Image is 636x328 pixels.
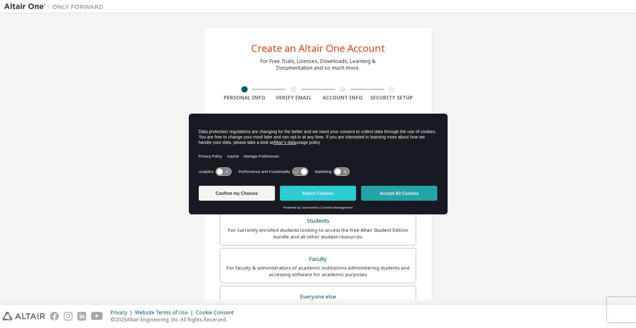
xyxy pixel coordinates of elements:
div: Verify Email [269,95,318,101]
div: Faculty [225,253,411,265]
div: Privacy [111,309,135,316]
img: altair_logo.svg [2,312,45,321]
div: Security Setup [367,95,417,101]
img: linkedin.svg [77,312,86,321]
div: Everyone else [225,291,411,303]
img: facebook.svg [50,312,59,321]
div: For Free Trials, Licenses, Downloads, Learning & Documentation and so much more. [260,58,376,71]
img: youtube.svg [91,312,103,321]
div: Students [225,215,411,227]
div: Account Info [318,95,367,101]
div: Website Terms of Use [135,309,196,316]
div: For faculty & administrators of academic institutions administering students and accessing softwa... [225,265,411,278]
div: For currently enrolled students looking to access the free Altair Student Edition bundle and all ... [225,227,411,240]
img: Altair One [4,2,108,11]
div: Cookie Consent [196,309,238,316]
div: Create an Altair One Account [251,43,385,53]
img: instagram.svg [64,312,72,321]
p: © 2025 Altair Engineering, Inc. All Rights Reserved. [111,316,238,323]
div: Personal Info [220,95,269,101]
